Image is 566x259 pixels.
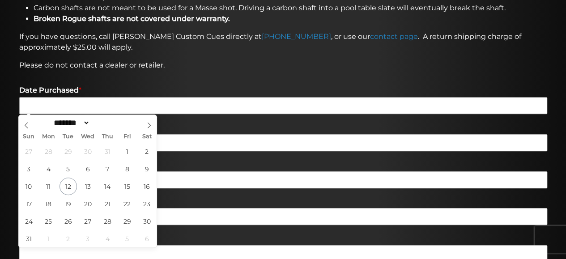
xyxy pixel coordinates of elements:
span: August 8, 2025 [119,160,136,178]
span: September 3, 2025 [79,230,97,247]
label: Date Purchased [19,86,547,95]
strong: Broken Rogue shafts are not covered under warranty. [34,14,230,23]
span: August 19, 2025 [60,195,77,212]
span: August 25, 2025 [40,212,57,230]
span: August 16, 2025 [138,178,156,195]
span: August 17, 2025 [20,195,38,212]
span: August 1, 2025 [119,143,136,160]
span: August 27, 2025 [79,212,97,230]
span: August 24, 2025 [20,212,38,230]
span: July 27, 2025 [20,143,38,160]
span: August 5, 2025 [60,160,77,178]
span: August 20, 2025 [79,195,97,212]
span: Sat [137,134,157,140]
span: Fri [117,134,137,140]
a: [PHONE_NUMBER] [262,32,331,41]
label: Address [19,234,547,243]
span: Wed [78,134,98,140]
span: July 30, 2025 [79,143,97,160]
span: September 6, 2025 [138,230,156,247]
span: August 28, 2025 [99,212,116,230]
span: August 2, 2025 [138,143,156,160]
span: August 12, 2025 [60,178,77,195]
span: August 18, 2025 [40,195,57,212]
span: August 31, 2025 [20,230,38,247]
span: August 7, 2025 [99,160,116,178]
span: August 4, 2025 [40,160,57,178]
span: September 1, 2025 [40,230,57,247]
span: August 9, 2025 [138,160,156,178]
span: August 29, 2025 [119,212,136,230]
input: Year [90,118,125,127]
span: August 6, 2025 [79,160,97,178]
span: August 30, 2025 [138,212,156,230]
span: September 4, 2025 [99,230,116,247]
span: August 22, 2025 [119,195,136,212]
span: August 21, 2025 [99,195,116,212]
span: August 23, 2025 [138,195,156,212]
select: Month [51,118,90,127]
label: Full Name [19,197,547,207]
span: July 29, 2025 [60,143,77,160]
span: August 15, 2025 [119,178,136,195]
label: Cue Model [19,160,547,170]
a: contact page [370,32,418,41]
span: Mon [38,134,58,140]
span: Tue [58,134,78,140]
span: August 13, 2025 [79,178,97,195]
span: July 28, 2025 [40,143,57,160]
span: Sun [19,134,38,140]
span: August 3, 2025 [20,160,38,178]
span: August 10, 2025 [20,178,38,195]
p: Please do not contact a dealer or retailer. [19,60,547,71]
span: Thu [98,134,117,140]
label: Dealer Name [19,123,547,132]
span: August 14, 2025 [99,178,116,195]
li: Carbon shafts are not meant to be used for a Masse shot. Driving a carbon shaft into a pool table... [34,3,547,13]
p: If you have questions, call [PERSON_NAME] Custom Cues directly at , or use our . A return shippin... [19,31,547,53]
span: August 26, 2025 [60,212,77,230]
span: September 5, 2025 [119,230,136,247]
span: July 31, 2025 [99,143,116,160]
span: August 11, 2025 [40,178,57,195]
span: September 2, 2025 [60,230,77,247]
